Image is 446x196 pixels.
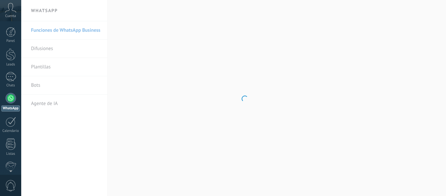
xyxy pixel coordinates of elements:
div: Panel [1,39,20,43]
div: Chats [1,83,20,88]
div: WhatsApp [1,105,20,112]
div: Leads [1,62,20,67]
span: Cuenta [5,14,16,18]
div: Listas [1,152,20,156]
div: Calendario [1,129,20,133]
